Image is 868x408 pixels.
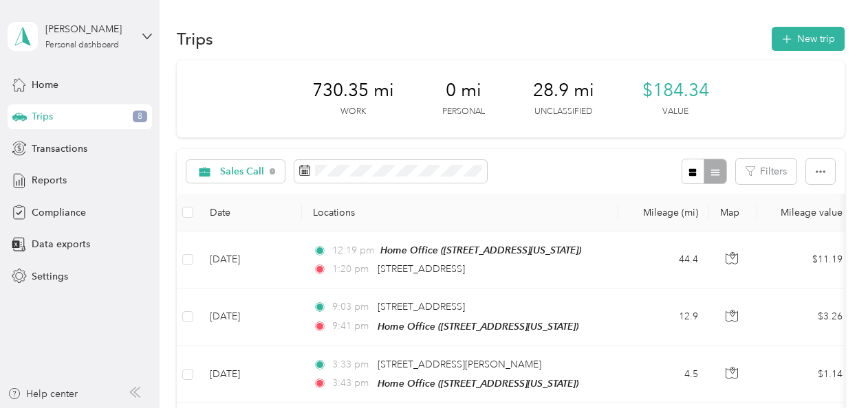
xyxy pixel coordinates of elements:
[32,205,86,220] span: Compliance
[332,376,371,391] span: 3:43 pm
[662,106,688,118] p: Value
[618,346,709,403] td: 4.5
[533,80,594,102] span: 28.9 mi
[332,319,371,334] span: 9:41 pm
[618,288,709,345] td: 12.9
[32,141,87,156] span: Transactions
[45,22,131,36] div: [PERSON_NAME]
[32,269,68,284] span: Settings
[332,299,371,315] span: 9:03 pm
[736,159,796,184] button: Filters
[446,80,481,102] span: 0 mi
[312,80,394,102] span: 730.35 mi
[45,41,119,49] div: Personal dashboard
[709,194,757,231] th: Map
[199,231,302,288] td: [DATE]
[133,111,147,123] span: 8
[32,109,53,124] span: Trips
[378,378,578,389] span: Home Office ([STREET_ADDRESS][US_STATE])
[220,167,265,177] span: Sales Call
[442,106,485,118] p: Personal
[199,288,302,345] td: [DATE]
[332,243,374,258] span: 12:19 pm
[380,245,581,256] span: Home Office ([STREET_ADDRESS][US_STATE])
[32,78,58,92] span: Home
[32,173,67,188] span: Reports
[8,387,78,401] button: Help center
[177,32,213,46] h1: Trips
[772,27,845,51] button: New trip
[32,237,90,251] span: Data exports
[199,346,302,403] td: [DATE]
[757,194,854,231] th: Mileage value
[378,321,578,332] span: Home Office ([STREET_ADDRESS][US_STATE])
[757,231,854,288] td: $11.19
[791,331,868,408] iframe: Everlance-gr Chat Button Frame
[302,194,618,231] th: Locations
[199,194,302,231] th: Date
[757,346,854,403] td: $1.14
[757,288,854,345] td: $3.26
[378,359,541,370] span: [STREET_ADDRESS][PERSON_NAME]
[534,106,592,118] p: Unclassified
[378,263,465,275] span: [STREET_ADDRESS]
[340,106,366,118] p: Work
[332,357,371,372] span: 3:33 pm
[332,262,371,277] span: 1:20 pm
[618,231,709,288] td: 44.4
[618,194,709,231] th: Mileage (mi)
[378,301,465,313] span: [STREET_ADDRESS]
[642,80,709,102] span: $184.34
